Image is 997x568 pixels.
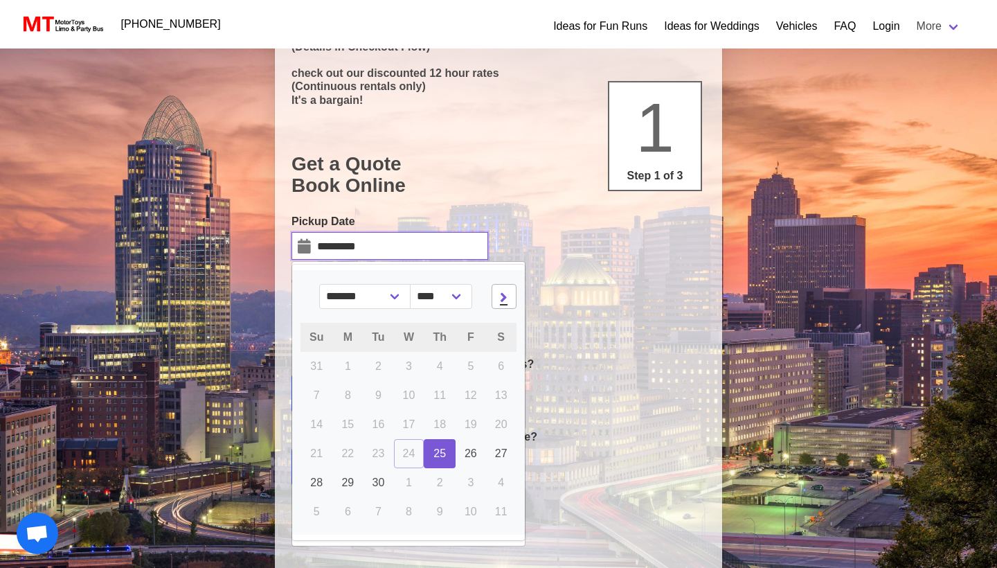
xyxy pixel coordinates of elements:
a: 28 [300,468,332,497]
a: 27 [486,439,517,468]
span: 11 [433,389,446,401]
a: More [908,12,969,40]
span: M [343,331,352,343]
a: Vehicles [776,18,818,35]
span: 24 [403,447,415,459]
span: 2 [437,477,443,488]
span: 17 [403,418,415,430]
p: It's a bargain! [291,94,706,107]
span: 18 [433,418,446,430]
span: 5 [467,360,474,372]
a: 29 [332,468,363,497]
span: 9 [375,389,381,401]
a: 30 [363,468,393,497]
span: 25 [433,447,446,459]
span: 14 [310,418,323,430]
span: 8 [406,506,412,517]
span: 12 [465,389,477,401]
span: 23 [372,447,385,459]
h1: Get a Quote Book Online [291,153,706,197]
div: Open chat [17,513,58,554]
a: 26 [456,439,486,468]
span: 4 [437,360,443,372]
span: 8 [345,389,351,401]
span: F [467,331,474,343]
span: 9 [437,506,443,517]
span: 28 [310,477,323,488]
span: 26 [465,447,477,459]
span: 3 [467,477,474,488]
span: 29 [341,477,354,488]
a: FAQ [834,18,856,35]
img: MotorToys Logo [19,15,105,34]
a: 25 [424,439,456,468]
span: 16 [372,418,385,430]
span: 20 [495,418,508,430]
span: Th [433,331,447,343]
a: [PHONE_NUMBER] [113,10,229,38]
p: Step 1 of 3 [615,168,695,184]
p: check out our discounted 12 hour rates [291,66,706,80]
span: W [404,331,414,343]
span: 22 [341,447,354,459]
span: 6 [498,360,504,372]
span: Tu [372,331,384,343]
span: 11 [495,506,508,517]
span: 13 [495,389,508,401]
span: 4 [498,477,504,488]
a: Login [872,18,899,35]
span: 21 [310,447,323,459]
span: 3 [406,360,412,372]
span: 2 [375,360,381,372]
span: 10 [465,506,477,517]
span: 27 [495,447,508,459]
label: Pickup Date [291,213,488,230]
span: Su [309,331,323,343]
span: 6 [345,506,351,517]
span: 7 [375,506,381,517]
a: Ideas for Fun Runs [553,18,647,35]
span: 1 [406,477,412,488]
span: 5 [314,506,320,517]
span: 15 [341,418,354,430]
a: Ideas for Weddings [664,18,760,35]
p: (Continuous rentals only) [291,80,706,93]
span: 19 [465,418,477,430]
span: 30 [372,477,385,488]
span: 10 [403,389,415,401]
span: S [497,331,505,343]
span: 1 [636,89,674,166]
span: 7 [314,389,320,401]
span: 31 [310,360,323,372]
span: 1 [345,360,351,372]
